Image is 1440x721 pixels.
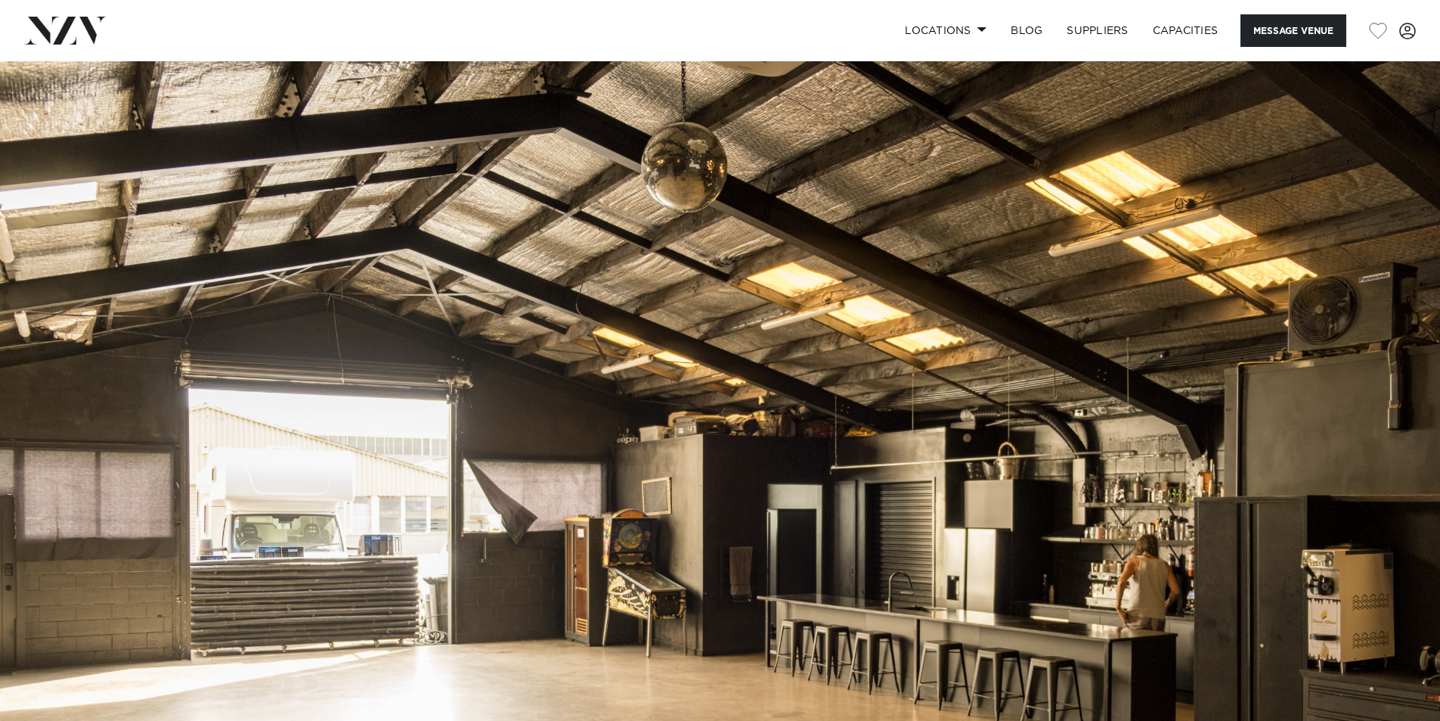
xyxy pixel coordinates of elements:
a: SUPPLIERS [1054,14,1140,47]
a: Locations [893,14,999,47]
img: nzv-logo.png [24,17,107,44]
button: Message Venue [1240,14,1346,47]
a: BLOG [999,14,1054,47]
a: Capacities [1141,14,1231,47]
